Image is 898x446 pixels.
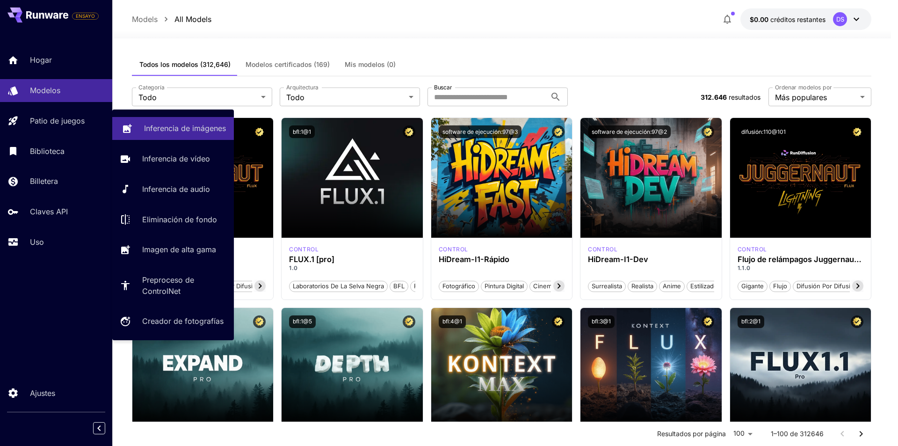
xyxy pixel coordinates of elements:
font: 312.646 [701,93,727,101]
p: Models [132,14,158,25]
font: Todo [286,93,304,102]
font: Flujo de relámpagos Juggernaut de RunDiffusion [738,255,862,273]
font: Cinematográfico [533,282,581,290]
font: Todo [138,93,157,102]
font: FLUX.1 [pro] [289,255,334,264]
font: Hogar [30,55,52,65]
font: bfl:2@1 [741,318,760,325]
font: Anime [663,282,681,290]
button: Modelo certificado: examinado para garantizar el mejor rendimiento e incluye una licencia comercial. [851,125,863,138]
font: Eliminación de fondo [142,215,217,224]
button: Modelo certificado: examinado para garantizar el mejor rendimiento e incluye una licencia comercial. [403,315,415,328]
font: gigante [741,282,764,290]
button: $0.00 [740,8,871,30]
font: Billetera [30,176,58,186]
font: bfl:3@1 [592,318,611,325]
font: 1–100 de 312646 [771,430,824,438]
font: BFL [393,282,405,290]
button: Ir a la página siguiente [852,424,870,443]
font: Inferencia de vídeo [142,154,210,163]
font: DS [836,15,844,23]
button: Modelo certificado: examinado para garantizar el mejor rendimiento e incluye una licencia comercial. [851,315,863,328]
font: software de ejecución:97@3 [442,128,518,135]
font: control [738,246,767,253]
font: Laboratorios de la Selva Negra [293,282,384,290]
font: Inferencia de imágenes [144,124,226,133]
a: Eliminación de fondo [112,208,234,231]
font: Claves API [30,207,68,216]
div: $0.00 [750,15,826,24]
div: Flujo de relámpagos Juggernaut de RunDiffusion [738,255,864,264]
a: Preproceso de ControlNet [112,269,234,302]
font: 1.0 [289,264,298,271]
font: bfl:4@1 [442,318,462,325]
button: Modelo certificado: examinado para garantizar el mejor rendimiento e incluye una licencia comercial. [253,315,266,328]
font: Categoría [138,84,165,91]
font: 100 [733,429,745,437]
font: bfl:1@5 [293,318,312,325]
font: Modelos certificados (169) [246,60,330,68]
font: difusión:110@101 [741,128,786,135]
font: Creador de fotografías [142,316,224,326]
font: resultados [729,93,760,101]
font: Patio de juegos [30,116,85,125]
button: Modelo certificado: examinado para garantizar el mejor rendimiento e incluye una licencia comercial. [702,315,714,328]
font: ENSAYO [76,13,95,19]
font: Preproceso de ControlNet [142,275,194,296]
font: Fotográfico [442,282,475,290]
font: HiDream-I1-Rápido [439,255,509,264]
font: control [588,246,617,253]
font: control [289,246,319,253]
font: flujo [773,282,787,290]
div: Contraer la barra lateral [100,420,112,437]
font: 1.1.0 [738,264,751,271]
a: Inferencia de imágenes [112,117,234,140]
font: control [439,246,468,253]
font: Estilizado [690,282,717,290]
font: Imagen de alta gama [142,245,216,254]
font: $0.00 [750,15,768,23]
div: Desarrollador de HiDream [588,245,617,254]
button: Modelo certificado: examinado para garantizar el mejor rendimiento e incluye una licencia comercial. [552,125,565,138]
div: Fluxpro [289,245,319,254]
font: Realista [631,282,653,290]
button: Contraer la barra lateral [93,422,105,434]
font: Ordenar modelos por [775,84,832,91]
div: FLUX.1 [pro] [289,255,415,264]
font: HiDream-I1-Dev [588,255,648,264]
span: Agregue su tarjeta de pago para habilitar la funcionalidad completa de la plataforma. [72,10,99,22]
font: Uso [30,237,44,247]
a: Inferencia de vídeo [112,147,234,170]
font: Inferencia de audio [142,184,210,194]
font: bfl:1@1 [293,128,311,135]
font: Pintura digital [485,282,524,290]
button: Modelo certificado: examinado para garantizar el mejor rendimiento e incluye una licencia comercial. [403,125,415,138]
font: Buscar [434,84,452,91]
button: Modelo certificado: examinado para garantizar el mejor rendimiento e incluye una licencia comercial. [253,125,266,138]
nav: migaja de pan [132,14,211,25]
button: Modelo certificado: examinado para garantizar el mejor rendimiento e incluye una licencia comercial. [552,315,565,328]
font: créditos restantes [770,15,826,23]
a: Creador de fotografías [112,310,234,333]
font: Resultados por página [657,430,726,438]
a: Imagen de alta gama [112,238,234,261]
font: software de ejecución:97@2 [592,128,667,135]
div: HiDream Rápido [439,245,468,254]
font: Mis modelos (0) [345,60,396,68]
button: Modelo certificado: examinado para garantizar el mejor rendimiento e incluye una licencia comercial. [702,125,714,138]
font: Arquitectura [286,84,319,91]
font: Ajustes [30,388,55,398]
div: HiDream-I1-Rápido [439,255,565,264]
a: Inferencia de audio [112,178,234,201]
font: Todos los modelos (312,646) [139,60,231,68]
font: Biblioteca [30,146,65,156]
font: Surrealista [592,282,622,290]
div: HiDream-I1-Dev [588,255,714,264]
font: Modelos [30,86,60,95]
font: difusión por difusión [797,282,858,290]
font: Más populares [775,93,827,102]
div: FLUJO.1 D [738,245,767,254]
p: All Models [174,14,211,25]
font: FLUX.1 [pro] [414,282,450,290]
